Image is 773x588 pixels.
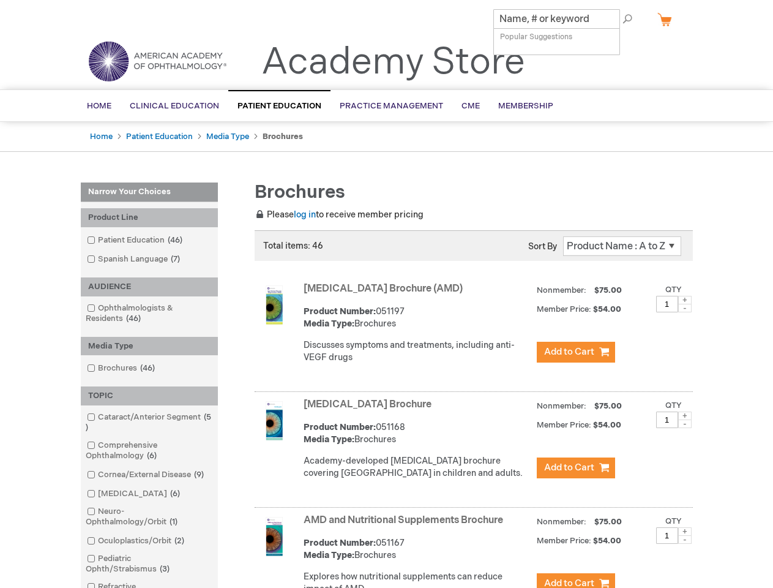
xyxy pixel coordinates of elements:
span: 46 [137,363,158,373]
span: Add to Cart [544,346,594,358]
span: Total items: 46 [263,241,323,251]
strong: Media Type: [304,550,354,560]
a: [MEDICAL_DATA]6 [84,488,185,500]
p: Academy-developed [MEDICAL_DATA] brochure covering [GEOGRAPHIC_DATA] in children and adults. [304,455,531,480]
span: 46 [165,235,185,245]
span: Add to Cart [544,462,594,473]
span: Clinical Education [130,101,219,111]
a: Media Type [206,132,249,141]
a: Spanish Language7 [84,254,185,265]
span: 46 [123,314,144,323]
a: Pediatric Ophth/Strabismus3 [84,553,215,575]
label: Qty [665,516,682,526]
label: Qty [665,401,682,410]
strong: Member Price: [537,536,591,546]
strong: Brochures [263,132,303,141]
span: 9 [191,470,207,480]
strong: Product Number: [304,538,376,548]
a: Academy Store [261,40,525,85]
span: 5 [86,412,211,432]
a: Home [90,132,113,141]
a: Cornea/External Disease9 [84,469,209,481]
a: [MEDICAL_DATA] Brochure [304,399,431,410]
button: Add to Cart [537,458,615,478]
label: Qty [665,285,682,295]
a: Patient Education46 [84,235,187,246]
span: Practice Management [340,101,443,111]
img: AMD and Nutritional Supplements Brochure [255,517,294,556]
p: Discusses symptoms and treatments, including anti-VEGF drugs [304,339,531,364]
div: Media Type [81,337,218,356]
span: 6 [144,451,160,461]
span: $54.00 [593,420,623,430]
strong: Member Price: [537,420,591,430]
span: 2 [171,536,187,546]
div: AUDIENCE [81,277,218,296]
a: Patient Education [126,132,193,141]
span: Please to receive member pricing [255,209,424,220]
label: Sort By [528,241,557,252]
a: log in [294,209,316,220]
a: Oculoplastics/Orbit2 [84,535,189,547]
strong: Nonmember: [537,514,586,530]
strong: Nonmember: [537,283,586,298]
a: Neuro-Ophthalmology/Orbit1 [84,506,215,528]
span: Patient Education [237,101,321,111]
span: $75.00 [592,285,624,295]
span: $54.00 [593,304,623,314]
strong: Narrow Your Choices [81,183,218,202]
span: Home [87,101,111,111]
span: $54.00 [593,536,623,546]
span: $75.00 [592,517,624,527]
a: Brochures46 [84,363,160,374]
img: Age-Related Macular Degeneration Brochure (AMD) [255,285,294,325]
span: Popular Suggestions [500,32,572,42]
strong: Product Number: [304,422,376,432]
span: 1 [166,517,181,527]
a: Ophthalmologists & Residents46 [84,303,215,325]
strong: Member Price: [537,304,591,314]
span: 7 [168,254,183,264]
span: $75.00 [592,401,624,411]
img: Amblyopia Brochure [255,401,294,440]
div: 051168 Brochures [304,421,531,446]
a: [MEDICAL_DATA] Brochure (AMD) [304,283,463,295]
div: Product Line [81,208,218,227]
strong: Product Number: [304,306,376,317]
a: Cataract/Anterior Segment5 [84,412,215,434]
div: TOPIC [81,386,218,405]
span: Brochures [255,181,345,203]
button: Add to Cart [537,342,615,363]
a: Comprehensive Ophthalmology6 [84,440,215,462]
strong: Nonmember: [537,399,586,414]
strong: Media Type: [304,434,354,445]
span: 3 [157,564,173,574]
span: Search [591,6,638,31]
div: 051167 Brochures [304,537,531,562]
input: Name, # or keyword [493,9,620,29]
a: AMD and Nutritional Supplements Brochure [304,514,503,526]
input: Qty [656,527,678,544]
input: Qty [656,296,678,312]
input: Qty [656,412,678,428]
strong: Media Type: [304,318,354,329]
span: Membership [498,101,553,111]
span: 6 [167,489,183,499]
div: 051197 Brochures [304,306,531,330]
span: CME [461,101,480,111]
